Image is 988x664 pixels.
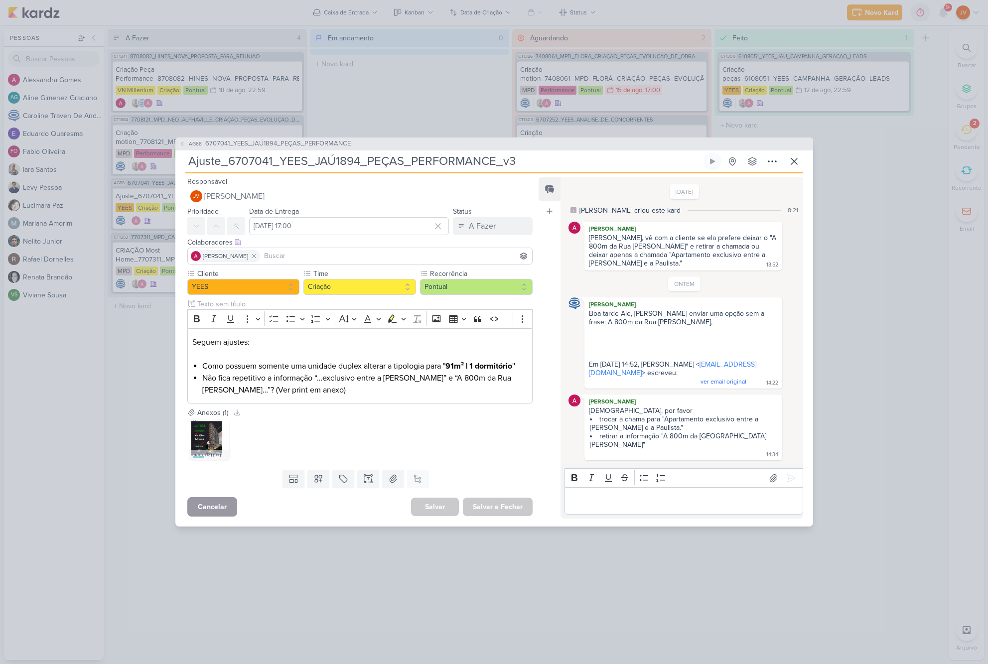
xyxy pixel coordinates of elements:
[202,360,527,372] li: Como possuem somente uma unidade duplex alterar a tipologia para "
[197,407,228,418] div: Anexos (1)
[788,206,798,215] div: 8:21
[589,234,778,267] div: [PERSON_NAME], vê com a cliente se ela prefere deixar o "A 800m da Rua [PERSON_NAME]" e retirar a...
[589,406,777,415] div: [DEMOGRAPHIC_DATA], por favor
[187,328,533,403] div: Editor editing area: main
[579,205,681,216] div: [PERSON_NAME] criou este kard
[191,251,201,261] img: Alessandra Gomes
[453,207,472,216] label: Status
[187,177,227,186] label: Responsável
[586,299,780,309] div: [PERSON_NAME]
[445,361,515,371] span: ''
[185,152,702,170] input: Kard Sem Título
[187,279,300,295] button: YEES
[187,140,203,147] span: AG88
[429,268,533,279] label: Recorrência
[190,190,202,202] div: Joney Viana
[445,361,512,371] strong: 91m² | 1 dormitório
[196,268,300,279] label: Cliente
[589,309,766,386] span: Boa tarde Ale, [PERSON_NAME] enviar uma opção sem a frase: A 800m da Rua [PERSON_NAME], Em [DATE]...
[249,207,299,216] label: Data de Entrega
[708,157,716,165] div: Ligar relógio
[179,139,351,149] button: AG88 6707041_YEES_JAÚ1894_PEÇAS_PERFORMANCE
[565,487,803,515] div: Editor editing area: main
[586,224,780,234] div: [PERSON_NAME]
[568,297,580,309] img: Caroline Traven De Andrade
[203,252,248,261] span: [PERSON_NAME]
[303,279,416,295] button: Criação
[262,250,531,262] input: Buscar
[187,309,533,329] div: Editor toolbar
[420,279,533,295] button: Pontual
[565,468,803,488] div: Editor toolbar
[568,222,580,234] img: Alessandra Gomes
[766,379,778,387] div: 14:22
[590,415,777,432] li: trocar a chama para "Apartamento exclusivo entre a [PERSON_NAME] e a Paulista."
[590,432,777,449] li: retirar a informação "A 800m da [GEOGRAPHIC_DATA][PERSON_NAME]"
[204,190,265,202] span: [PERSON_NAME]
[469,220,496,232] div: A Fazer
[187,207,219,216] label: Prioridade
[195,299,533,309] input: Texto sem título
[202,373,511,395] span: Não fica repetitivo a informação “…exclusivo entre a [PERSON_NAME]” e “A 800m da Rua [PERSON_NAME...
[249,217,449,235] input: Select a date
[189,420,229,460] img: xEvi0HeqJc3ZyIDocU8hn5jC92J3ktPQjdY9muna.png
[205,139,351,149] span: 6707041_YEES_JAÚ1894_PEÇAS_PERFORMANCE
[701,378,746,385] span: ver email original
[192,336,527,360] p: Seguem ajustes:
[766,261,778,269] div: 13:52
[766,451,778,459] div: 14:34
[193,194,199,199] p: JV
[568,395,580,406] img: Alessandra Gomes
[187,497,237,517] button: Cancelar
[312,268,416,279] label: Time
[589,360,756,377] a: [EMAIL_ADDRESS][DOMAIN_NAME]
[187,237,533,248] div: Colaboradores
[187,187,533,205] button: JV [PERSON_NAME]
[189,450,229,460] div: image (12).png
[586,397,780,406] div: [PERSON_NAME]
[453,217,533,235] button: A Fazer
